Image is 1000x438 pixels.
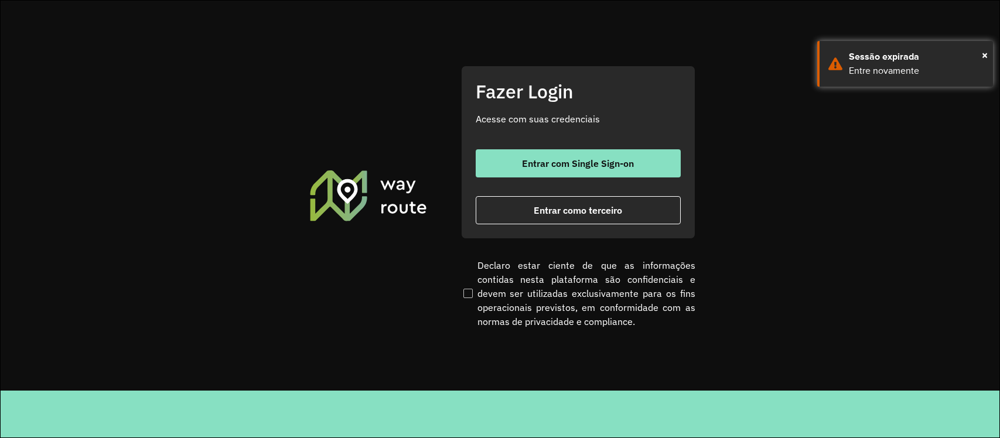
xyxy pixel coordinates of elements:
[849,64,984,78] div: Entre novamente
[982,46,988,64] span: ×
[461,258,695,328] label: Declaro estar ciente de que as informações contidas nesta plataforma são confidenciais e devem se...
[849,50,984,64] div: Sessão expirada
[308,169,429,223] img: Roteirizador AmbevTech
[476,196,681,224] button: button
[534,206,622,215] span: Entrar como terceiro
[476,80,681,102] h2: Fazer Login
[522,159,634,168] span: Entrar com Single Sign-on
[476,112,681,126] p: Acesse com suas credenciais
[476,149,681,177] button: button
[982,46,988,64] button: Close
